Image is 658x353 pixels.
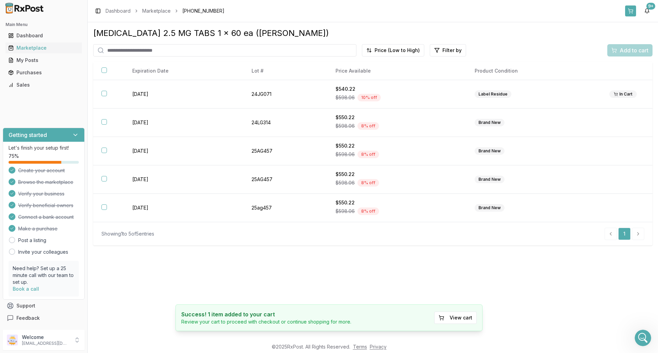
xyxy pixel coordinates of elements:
[33,224,38,230] button: Upload attachment
[18,202,73,209] span: Verify beneficial owners
[25,163,132,185] div: are you ever able to find [MEDICAL_DATA]?
[618,228,631,240] a: 1
[124,62,243,80] th: Expiration Date
[7,335,18,345] img: User avatar
[11,224,16,230] button: Emoji picker
[9,153,19,160] span: 75 %
[18,214,74,220] span: Connect a bank account
[4,3,17,16] button: go back
[430,44,466,56] button: Filter by
[5,32,72,47] div: Mounjaros in your cart!
[11,194,97,201] div: Which strength are you looking for?
[22,334,70,341] p: Welcome
[635,330,651,346] iframe: Intercom live chat
[5,127,132,148] div: Manuel says…
[6,210,131,222] textarea: Message…
[142,8,171,14] a: Marketplace
[5,54,82,66] a: My Posts
[475,90,511,98] div: Label Residue
[124,137,243,165] td: [DATE]
[336,142,458,149] div: $550.22
[5,96,30,111] div: On it!
[357,207,379,215] div: 8 % off
[5,22,82,27] h2: Main Menu
[3,67,85,78] button: Purchases
[609,90,637,98] div: In Cart
[5,190,102,205] div: Which strength are you looking for?
[336,179,355,186] span: $598.06
[30,167,126,180] div: are you ever able to find [MEDICAL_DATA]?
[124,194,243,222] td: [DATE]
[101,230,154,237] div: Showing 1 to 5 of 5 entries
[336,86,458,92] div: $540.22
[357,94,381,101] div: 10 % off
[3,3,47,14] img: RxPost Logo
[9,144,79,151] p: Let's finish your setup first!
[357,179,379,187] div: 8 % off
[11,131,74,138] div: added to your cart as well
[20,4,31,15] img: Profile image for Manuel
[30,66,126,86] div: Hello, we are looking for 5 bottles of [MEDICAL_DATA] 5mg #60 if you can find any. TY
[8,45,79,51] div: Marketplace
[336,114,458,121] div: $550.22
[327,62,466,80] th: Price Available
[11,100,24,107] div: On it!
[3,312,85,324] button: Feedback
[5,111,100,126] div: I found 5 x $550 each if that is ok?
[5,147,132,163] div: JEFFREY says…
[8,69,79,76] div: Purchases
[5,29,82,42] a: Dashboard
[243,80,328,109] td: 24JG071
[475,147,504,155] div: Brand New
[336,123,355,129] span: $598.06
[5,66,82,79] a: Purchases
[646,3,655,10] div: 9+
[11,115,94,122] div: I found 5 x $550 each if that is ok?
[5,96,132,112] div: Manuel says…
[11,36,67,43] div: Mounjaros in your cart!
[181,318,351,325] p: Review your cart to proceed with checkout or continue shopping for more.
[106,8,224,14] nav: breadcrumb
[16,315,40,322] span: Feedback
[8,81,79,88] div: Sales
[442,47,462,54] span: Filter by
[13,265,75,286] p: Need help? Set up a 25 minute call with our team to set up.
[93,28,653,39] div: [MEDICAL_DATA] 2.5 MG TABS 1 x 60 ea ([PERSON_NAME])
[5,127,79,142] div: added to your cart as well
[642,5,653,16] button: 9+
[18,179,73,186] span: Browse the marketplace
[118,222,129,232] button: Send a message…
[8,32,79,39] div: Dashboard
[3,42,85,53] button: Marketplace
[243,62,328,80] th: Lot #
[9,131,47,139] h3: Getting started
[5,53,132,62] div: [DATE]
[466,62,601,80] th: Product Condition
[11,21,47,28] div: Yes sorry on it!
[107,147,132,162] div: Great
[124,80,243,109] td: [DATE]
[243,194,328,222] td: 25ag457
[25,62,132,90] div: Hello, we are looking for 5 bottles of [MEDICAL_DATA] 5mg #60 if you can find any. TY
[13,286,39,292] a: Book a call
[18,237,46,244] a: Post a listing
[243,165,328,194] td: 25AG457
[605,228,644,240] nav: pagination
[475,176,504,183] div: Brand New
[5,111,132,127] div: Manuel says…
[243,137,328,165] td: 25AG457
[362,44,424,56] button: Price (Low to High)
[3,79,85,90] button: Sales
[5,62,132,96] div: JEFFREY says…
[475,204,504,212] div: Brand New
[353,344,367,350] a: Terms
[5,163,132,190] div: JEFFREY says…
[336,171,458,178] div: $550.22
[3,55,85,66] button: My Posts
[434,312,477,324] button: View cart
[336,94,355,101] span: $598.06
[22,224,27,230] button: Gif picker
[22,341,70,346] p: [EMAIL_ADDRESS][DOMAIN_NAME]
[336,208,355,215] span: $598.06
[5,32,132,53] div: Manuel says…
